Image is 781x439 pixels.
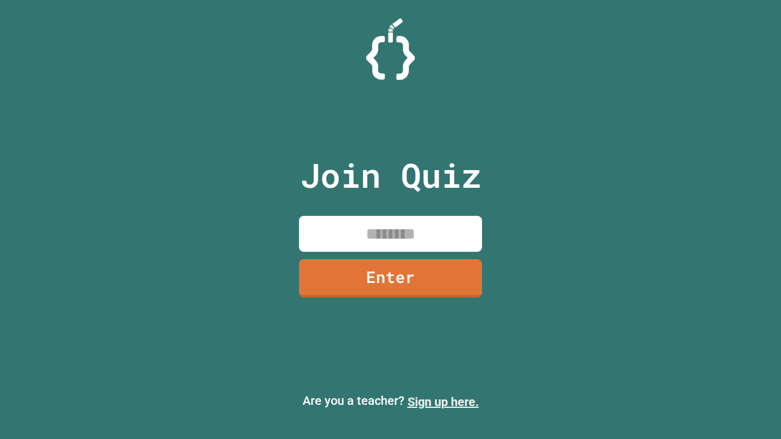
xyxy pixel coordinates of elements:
a: Enter [299,259,482,298]
iframe: chat widget [680,337,769,389]
p: Are you a teacher? [10,391,771,411]
img: Logo.svg [366,18,415,80]
a: Sign up here. [408,394,479,409]
iframe: chat widget [730,390,769,427]
p: Join Quiz [300,150,481,201]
